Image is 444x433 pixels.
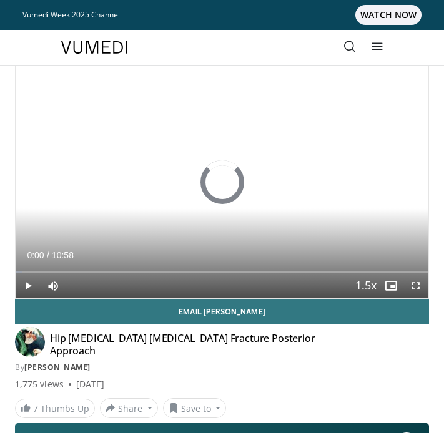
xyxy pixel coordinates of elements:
span: 0:00 [27,250,44,260]
button: Play [16,273,41,298]
a: Vumedi Week 2025 ChannelWATCH NOW [22,5,422,25]
span: 1,775 views [15,378,64,391]
img: Avatar [15,327,45,357]
span: 7 [33,402,38,414]
h4: Hip [MEDICAL_DATA] [MEDICAL_DATA] Fracture Posterior Approach [50,332,343,357]
a: 7 Thumbs Up [15,399,95,418]
span: 10:58 [52,250,74,260]
button: Enable picture-in-picture mode [378,273,403,298]
span: / [47,250,49,260]
button: Mute [41,273,66,298]
span: WATCH NOW [355,5,422,25]
video-js: Video Player [16,66,428,298]
div: Progress Bar [16,271,428,273]
img: VuMedi Logo [61,41,127,54]
div: By [15,362,429,373]
a: [PERSON_NAME] [24,362,91,372]
div: [DATE] [76,378,104,391]
button: Share [100,398,158,418]
button: Fullscreen [403,273,428,298]
button: Save to [163,398,227,418]
button: Playback Rate [353,273,378,298]
a: Email [PERSON_NAME] [15,299,429,324]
